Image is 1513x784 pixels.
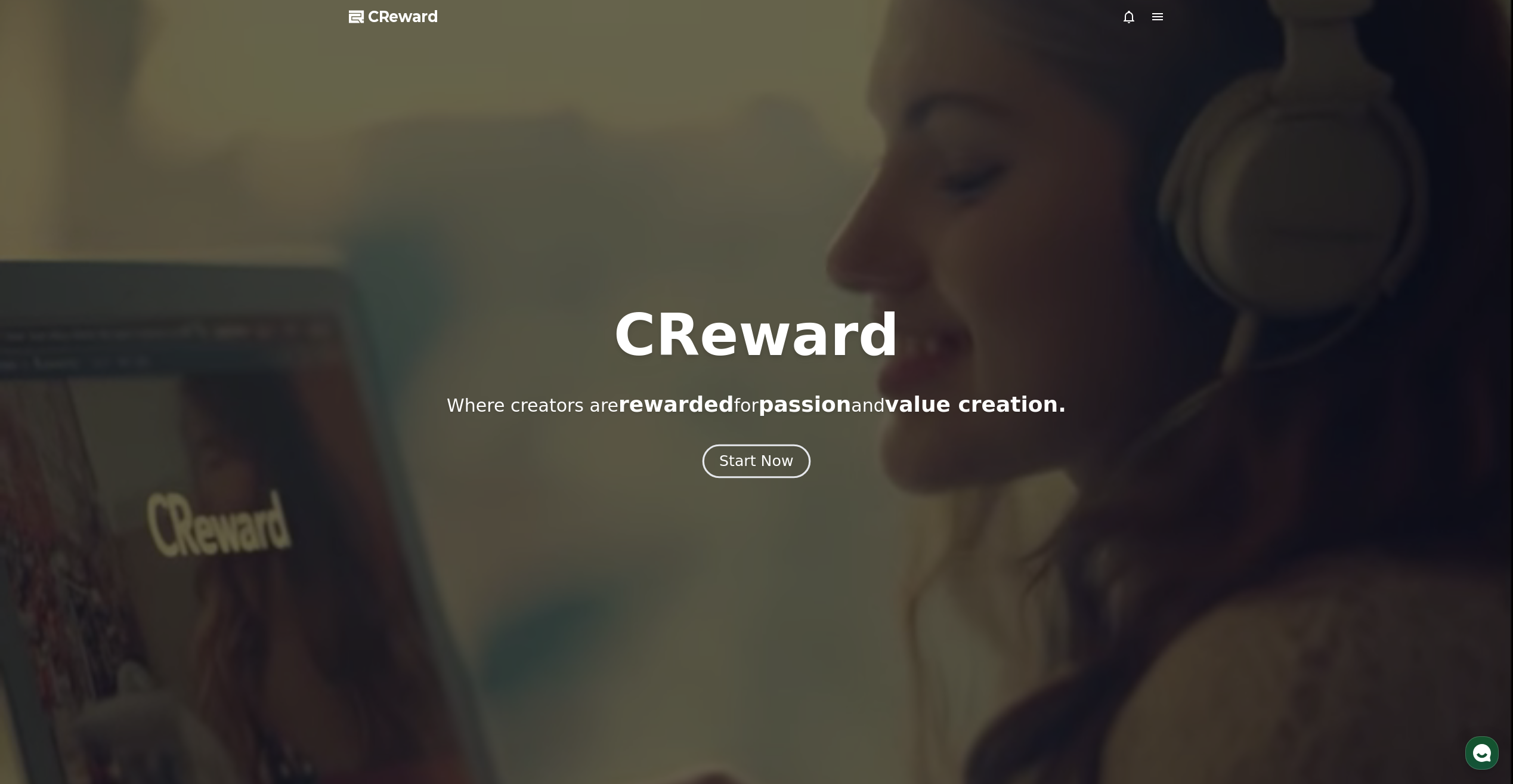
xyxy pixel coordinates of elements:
[4,378,79,408] a: Home
[705,457,808,468] a: Start Now
[99,397,134,406] span: Messages
[759,392,852,416] span: passion
[349,7,438,26] a: CReward
[614,307,899,364] h1: CReward
[447,393,1066,416] p: Where creators are for and
[703,445,810,479] button: Start Now
[30,396,51,406] span: Home
[79,378,154,408] a: Messages
[154,378,229,408] a: Settings
[177,396,206,406] span: Settings
[885,392,1066,416] span: value creation.
[368,7,438,26] span: CReward
[618,392,734,416] span: rewarded
[719,451,793,471] div: Start Now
